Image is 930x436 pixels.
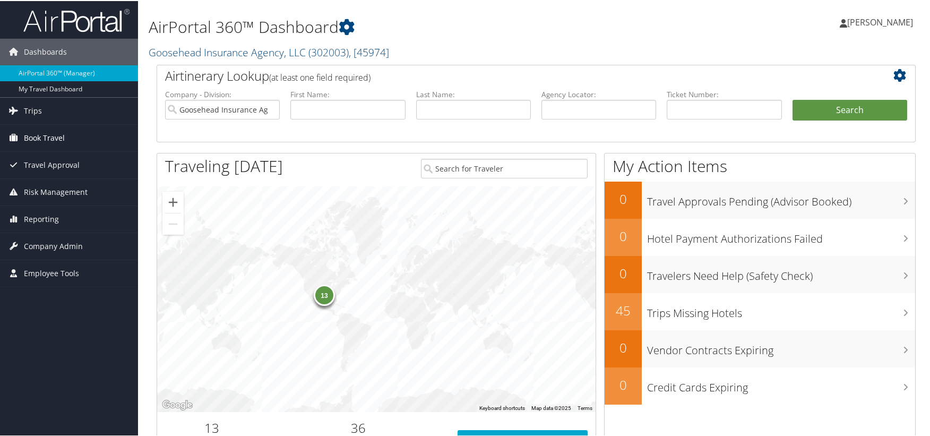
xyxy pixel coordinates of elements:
a: 0Hotel Payment Authorizations Failed [605,218,915,255]
a: [PERSON_NAME] [840,5,924,37]
span: Risk Management [24,178,88,204]
label: Company - Division: [165,88,280,99]
label: Last Name: [416,88,531,99]
span: Book Travel [24,124,65,150]
span: Travel Approval [24,151,80,177]
label: Ticket Number: [667,88,781,99]
h2: 36 [274,418,441,436]
h2: 0 [605,375,642,393]
span: Trips [24,97,42,123]
input: Search for Traveler [421,158,588,177]
h2: 0 [605,338,642,356]
span: [PERSON_NAME] [847,15,913,27]
h3: Credit Cards Expiring [647,374,915,394]
h2: Airtinerary Lookup [165,66,844,84]
a: 45Trips Missing Hotels [605,292,915,329]
h2: 13 [165,418,259,436]
a: 0Travel Approvals Pending (Advisor Booked) [605,181,915,218]
a: Open this area in Google Maps (opens a new window) [160,397,195,411]
span: ( 302003 ) [308,44,349,58]
button: Search [793,99,907,120]
a: Goosehead Insurance Agency, LLC [149,44,389,58]
a: 0Travelers Need Help (Safety Check) [605,255,915,292]
h3: Travel Approvals Pending (Advisor Booked) [647,188,915,208]
span: Map data ©2025 [531,404,571,410]
h3: Trips Missing Hotels [647,300,915,320]
h2: 45 [605,301,642,319]
span: Dashboards [24,38,67,64]
h1: Traveling [DATE] [165,154,283,176]
label: Agency Locator: [541,88,656,99]
span: Company Admin [24,232,83,259]
button: Zoom in [162,191,184,212]
h1: My Action Items [605,154,915,176]
a: Terms (opens in new tab) [578,404,592,410]
h2: 0 [605,263,642,281]
img: airportal-logo.png [23,7,130,32]
button: Zoom out [162,212,184,234]
h3: Travelers Need Help (Safety Check) [647,262,915,283]
label: First Name: [290,88,405,99]
h3: Hotel Payment Authorizations Failed [647,225,915,245]
img: Google [160,397,195,411]
span: Reporting [24,205,59,232]
h2: 0 [605,189,642,207]
button: Keyboard shortcuts [479,404,525,411]
div: 13 [314,284,335,305]
h3: Vendor Contracts Expiring [647,337,915,357]
h1: AirPortal 360™ Dashboard [149,15,665,37]
h2: 0 [605,226,642,244]
span: , [ 45974 ] [349,44,389,58]
span: (at least one field required) [269,71,371,82]
span: Employee Tools [24,259,79,286]
a: 0Vendor Contracts Expiring [605,329,915,366]
a: 0Credit Cards Expiring [605,366,915,404]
